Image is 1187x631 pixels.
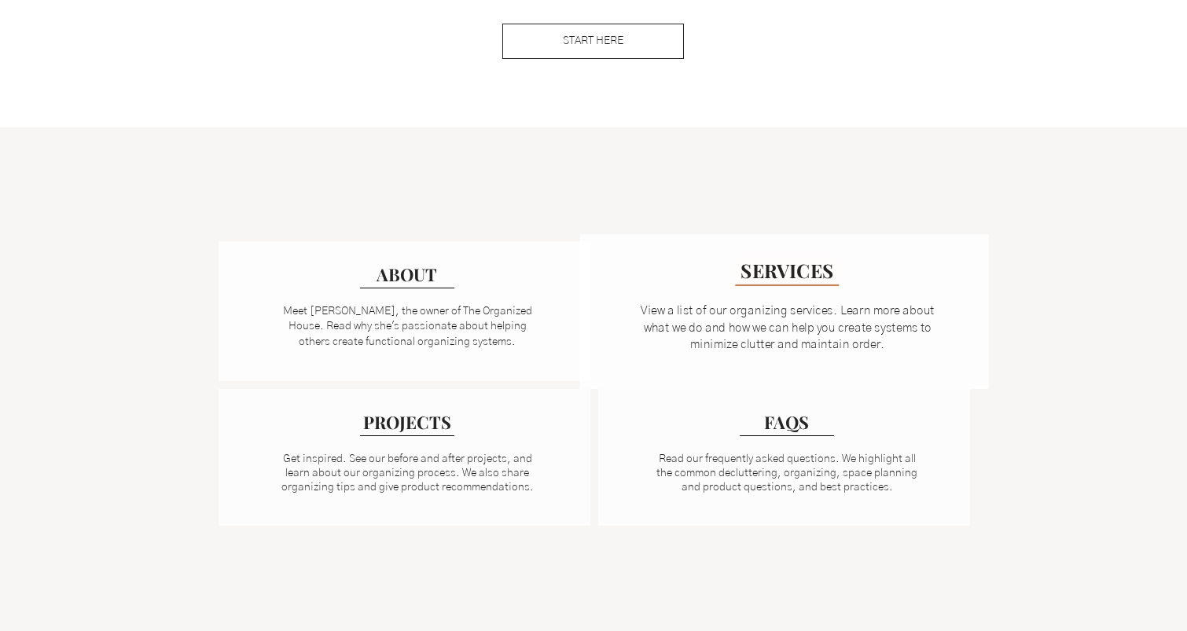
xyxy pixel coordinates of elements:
[735,255,839,286] a: SERVICES
[363,410,451,434] span: PROJECTS
[360,409,454,436] a: PROJECTS
[764,410,809,434] span: FAQS
[563,34,623,50] span: START HERE
[656,453,917,493] span: Read our frequently asked questions. We highlight all the common decluttering, organizing, space ...
[283,306,532,347] a: Meet [PERSON_NAME], the owner of The Organized House. Read why she's passionate about helping oth...
[502,24,684,59] a: START HERE
[281,453,534,493] a: Get inspired. See our before and after projects, and learn about our organizing process. We also ...
[740,257,833,283] span: SERVICES
[377,262,437,286] span: ABOUT
[640,305,934,351] a: View a list of our organizing services. Learn more about what we do and how we can help you creat...
[740,409,834,436] a: FAQS
[360,261,454,288] a: ABOUT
